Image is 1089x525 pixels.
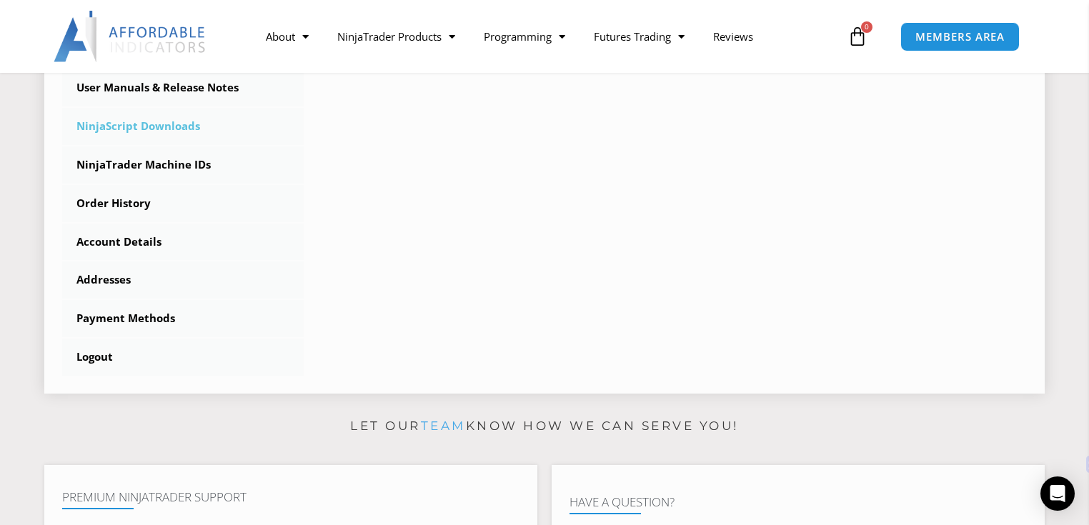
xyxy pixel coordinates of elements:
a: User Manuals & Release Notes [62,69,304,106]
img: LogoAI | Affordable Indicators – NinjaTrader [54,11,207,62]
a: Reviews [699,20,767,53]
a: MEMBERS AREA [900,22,1020,51]
a: About [252,20,323,53]
a: team [421,419,466,433]
a: Account Details [62,224,304,261]
h4: Premium NinjaTrader Support [62,490,519,504]
a: NinjaScript Downloads [62,108,304,145]
a: NinjaTrader Products [323,20,469,53]
nav: Menu [252,20,844,53]
a: 0 [826,16,889,57]
nav: Account pages [62,31,304,376]
a: NinjaTrader Machine IDs [62,146,304,184]
div: Open Intercom Messenger [1040,476,1075,511]
span: 0 [861,21,872,33]
a: Logout [62,339,304,376]
a: Payment Methods [62,300,304,337]
p: Let our know how we can serve you! [44,415,1045,438]
a: Addresses [62,261,304,299]
a: Programming [469,20,580,53]
a: Futures Trading [580,20,699,53]
h4: Have A Question? [570,495,1027,509]
span: MEMBERS AREA [915,31,1005,42]
a: Order History [62,185,304,222]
